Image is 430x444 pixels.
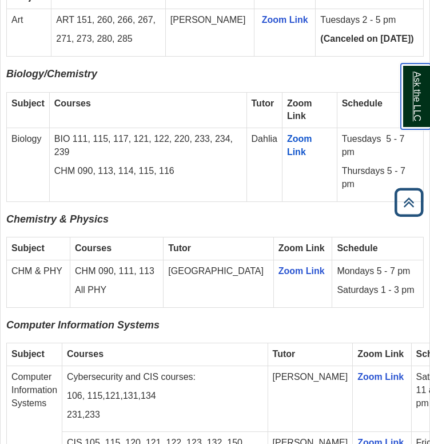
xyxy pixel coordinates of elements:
[75,284,158,297] p: All PHY
[262,15,308,25] a: Zoom Link
[268,366,353,432] td: [PERSON_NAME]
[75,243,112,253] strong: Courses
[246,128,282,201] td: Dahlia
[7,260,70,307] td: CHM & PHY
[342,133,419,159] p: Tuesdays 5 - 7 pm
[164,260,273,307] td: [GEOGRAPHIC_DATA]
[67,371,263,384] p: Cybersecurity and CIS courses:
[67,349,103,359] strong: Courses
[357,349,404,359] strong: Zoom Link
[54,98,91,108] strong: Courses
[320,34,413,43] strong: (Canceled on [DATE])
[337,243,377,253] strong: Schedule
[6,68,97,80] span: Biology/Chemistry
[54,133,242,159] p: BIO 111, 115, 117, 121, 122, 220, 233, 234, 239
[56,14,161,27] p: ART 151, 260, 266, 267,
[391,195,427,210] a: Back to Top
[287,134,314,157] a: Zoom Link
[6,213,109,225] span: Chemistry & Physics
[252,98,274,108] strong: Tutor
[75,265,158,278] p: CHM 090, 111, 113
[7,9,51,57] td: Art
[342,98,383,108] strong: Schedule
[11,349,45,359] strong: Subject
[278,266,325,276] a: Zoom Link
[165,9,254,57] td: [PERSON_NAME]
[168,243,191,253] strong: Tutor
[273,349,296,359] strong: Tutor
[6,319,160,331] span: Computer Information Systems
[337,284,419,297] p: Saturdays 1 - 3 pm
[54,165,242,178] p: CHM 090, 113, 114, 115, 116
[320,14,419,27] p: Tuesdays 2 - 5 pm
[67,390,263,403] p: 106, 115,121,131,134
[7,128,50,201] td: Biology
[337,265,419,278] p: Mondays 5 - 7 pm
[67,409,263,422] p: 231,233
[357,372,404,382] a: Zoom Link
[342,165,419,191] p: Thursdays 5 - 7 pm
[56,33,161,46] p: 271, 273, 280, 285
[11,98,45,108] strong: Subject
[278,243,325,253] strong: Zoom Link
[11,243,45,253] strong: Subject
[287,98,312,121] strong: Zoom Link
